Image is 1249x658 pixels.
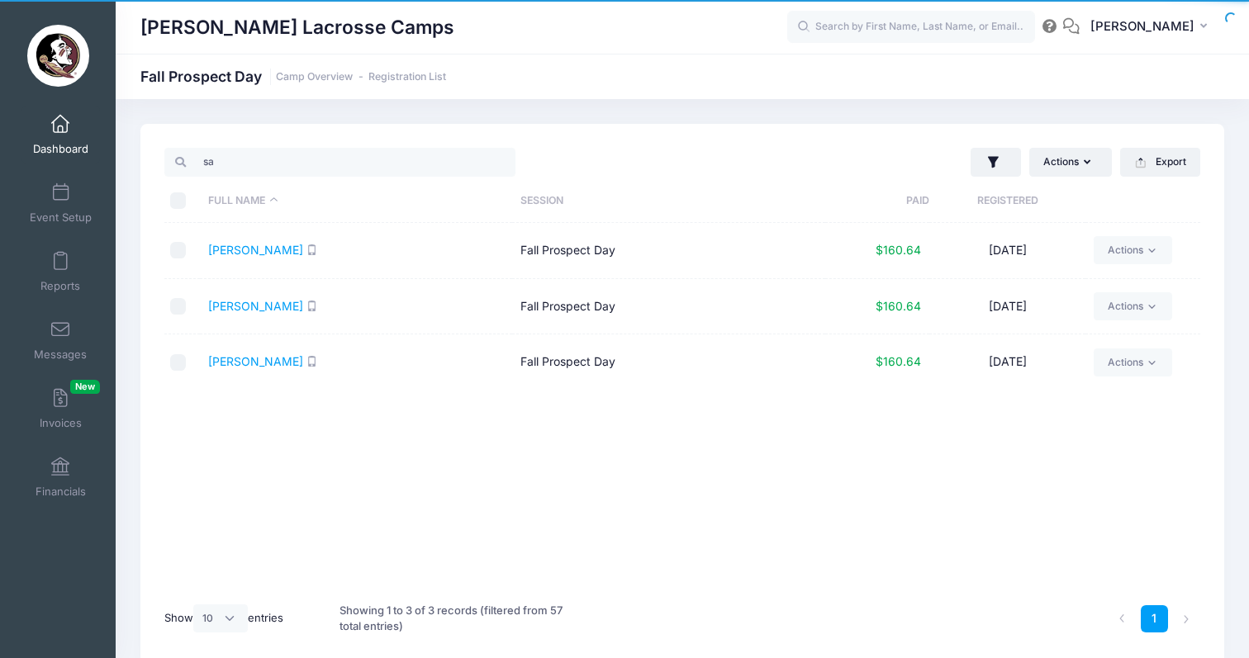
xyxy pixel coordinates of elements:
[208,243,303,257] a: [PERSON_NAME]
[368,71,446,83] a: Registration List
[40,279,80,293] span: Reports
[21,174,100,232] a: Event Setup
[512,223,824,279] td: Fall Prospect Day
[1141,605,1168,632] a: 1
[876,243,921,257] span: $160.64
[36,485,86,499] span: Financials
[1090,17,1194,36] span: [PERSON_NAME]
[164,148,515,176] input: Search Registrations
[876,354,921,368] span: $160.64
[70,380,100,394] span: New
[21,380,100,438] a: InvoicesNew
[306,301,317,311] i: SMS enabled
[208,354,303,368] a: [PERSON_NAME]
[929,223,1085,279] td: [DATE]
[34,348,87,362] span: Messages
[33,142,88,156] span: Dashboard
[21,311,100,369] a: Messages
[40,416,82,430] span: Invoices
[512,334,824,390] td: Fall Prospect Day
[1094,236,1172,264] a: Actions
[30,211,92,225] span: Event Setup
[1120,148,1200,176] button: Export
[140,68,446,85] h1: Fall Prospect Day
[21,448,100,506] a: Financials
[164,604,283,632] label: Show entries
[140,8,454,46] h1: [PERSON_NAME] Lacrosse Camps
[929,334,1085,390] td: [DATE]
[1029,148,1112,176] button: Actions
[200,179,512,223] th: Full Name: activate to sort column descending
[306,356,317,367] i: SMS enabled
[1094,292,1172,320] a: Actions
[208,299,303,313] a: [PERSON_NAME]
[512,179,824,223] th: Session: activate to sort column ascending
[21,243,100,301] a: Reports
[929,179,1085,223] th: Registered: activate to sort column ascending
[340,592,587,646] div: Showing 1 to 3 of 3 records (filtered from 57 total entries)
[306,244,317,255] i: SMS enabled
[787,11,1035,44] input: Search by First Name, Last Name, or Email...
[27,25,89,87] img: Sara Tisdale Lacrosse Camps
[876,299,921,313] span: $160.64
[929,279,1085,335] td: [DATE]
[1094,348,1172,376] a: Actions
[276,71,353,83] a: Camp Overview
[512,279,824,335] td: Fall Prospect Day
[21,106,100,163] a: Dashboard
[825,179,929,223] th: Paid: activate to sort column ascending
[1080,8,1224,46] button: [PERSON_NAME]
[193,604,248,632] select: Showentries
